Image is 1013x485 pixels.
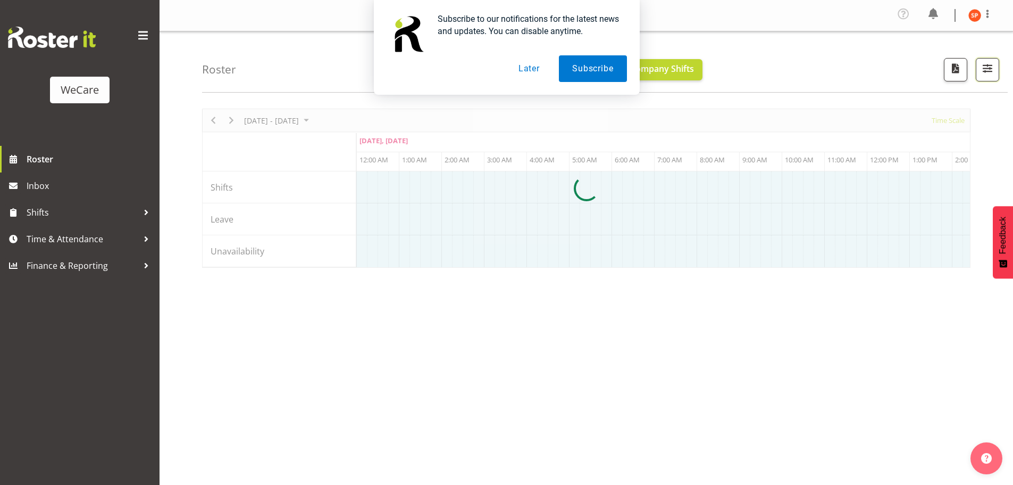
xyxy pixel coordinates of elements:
[387,13,429,55] img: notification icon
[998,217,1008,254] span: Feedback
[981,453,992,464] img: help-xxl-2.png
[27,204,138,220] span: Shifts
[27,151,154,167] span: Roster
[429,13,627,37] div: Subscribe to our notifications for the latest news and updates. You can disable anytime.
[505,55,553,82] button: Later
[27,231,138,247] span: Time & Attendance
[27,258,138,274] span: Finance & Reporting
[993,206,1013,278] button: Feedback - Show survey
[559,55,626,82] button: Subscribe
[27,178,154,194] span: Inbox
